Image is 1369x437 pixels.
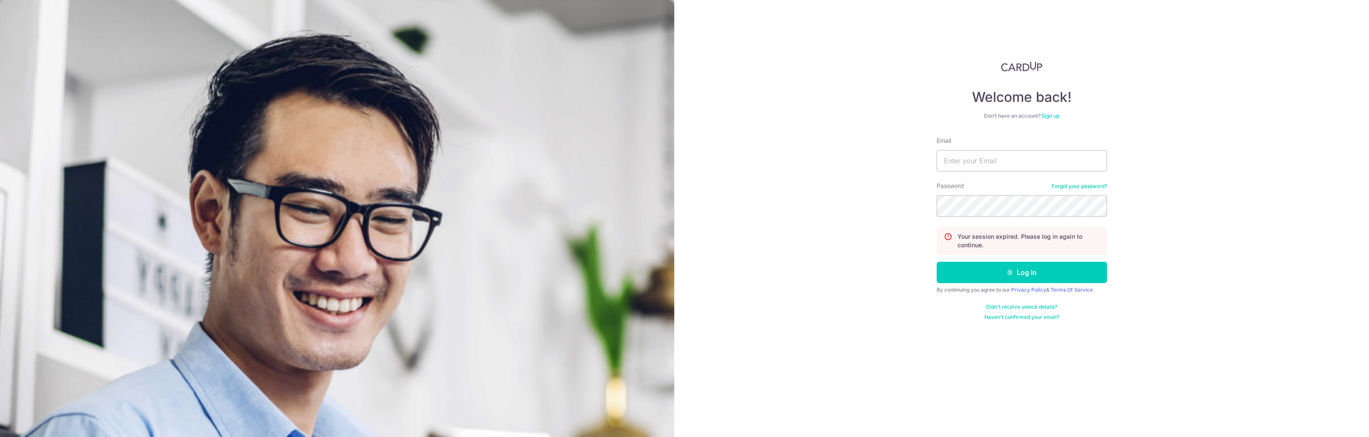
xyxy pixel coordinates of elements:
label: Password [937,182,964,190]
input: Enter your Email [937,150,1107,171]
p: Your session expired. Please log in again to continue. [958,232,1100,249]
a: Privacy Policy [1011,287,1046,293]
img: CardUp Logo [1001,61,1043,72]
a: Didn't receive unlock details? [986,304,1057,310]
a: Forgot your password? [1052,183,1107,190]
button: Log in [937,262,1107,283]
div: Don’t have an account? [937,113,1107,119]
div: By continuing you agree to our & [937,287,1107,293]
label: Email [937,136,951,145]
a: Sign up [1041,113,1059,119]
h4: Welcome back! [937,89,1107,106]
a: Haven't confirmed your email? [984,314,1059,321]
a: Terms Of Service [1050,287,1093,293]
